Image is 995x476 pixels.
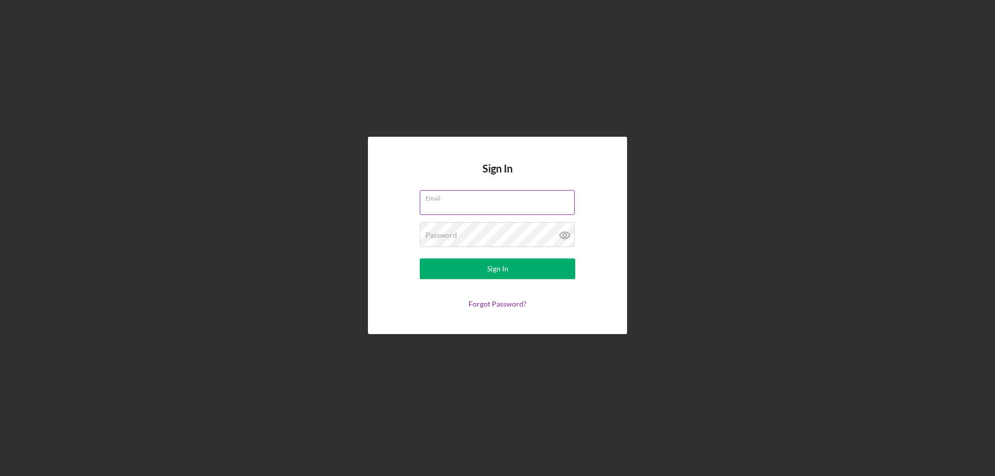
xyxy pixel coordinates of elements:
button: Sign In [420,258,575,279]
label: Email [425,191,575,202]
a: Forgot Password? [468,299,527,308]
label: Password [425,231,457,239]
div: Sign In [487,258,508,279]
h4: Sign In [482,163,513,190]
